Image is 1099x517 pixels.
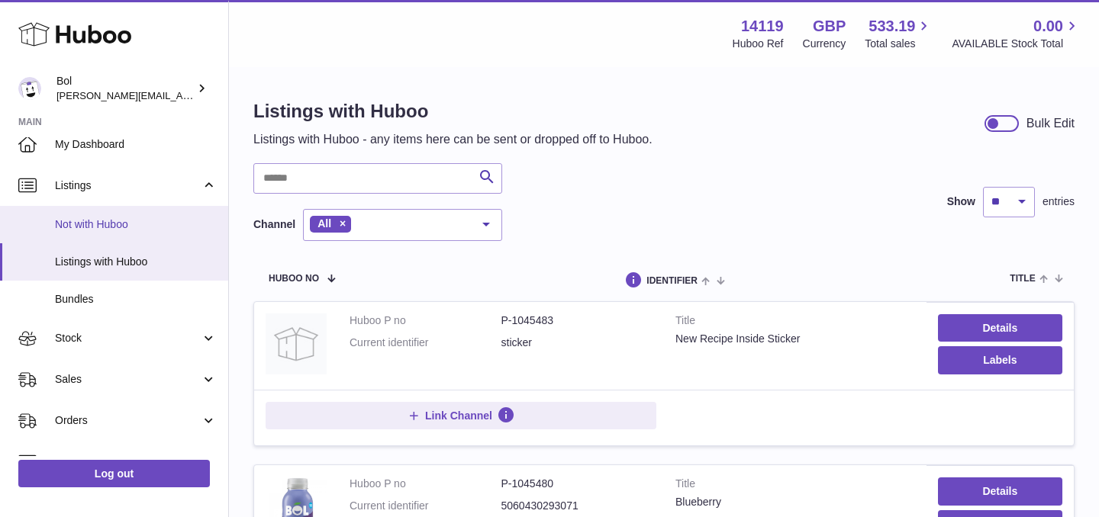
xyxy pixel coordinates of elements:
span: 533.19 [869,16,915,37]
span: title [1010,274,1035,284]
dd: 5060430293071 [501,499,653,513]
span: identifier [646,276,698,286]
div: Bol [56,74,194,103]
div: Bulk Edit [1026,115,1075,132]
dt: Current identifier [350,499,501,513]
dt: Huboo P no [350,313,501,328]
img: New Recipe Inside Sticker [266,313,327,374]
button: Labels [938,346,1062,374]
strong: 14119 [741,16,784,37]
strong: Title [675,477,915,495]
span: My Dashboard [55,137,217,152]
a: Details [938,477,1062,505]
p: Listings with Huboo - any items here can be sent or dropped off to Huboo. [253,131,653,148]
span: Total sales [865,37,933,51]
dd: P-1045480 [501,477,653,491]
span: Not with Huboo [55,217,217,232]
span: [PERSON_NAME][EMAIL_ADDRESS][DOMAIN_NAME] [56,89,306,101]
dt: Current identifier [350,336,501,350]
dt: Huboo P no [350,477,501,491]
strong: GBP [813,16,846,37]
a: Details [938,314,1062,342]
span: 0.00 [1033,16,1063,37]
div: New Recipe Inside Sticker [675,332,915,346]
a: 0.00 AVAILABLE Stock Total [952,16,1081,51]
div: Blueberry [675,495,915,509]
div: Huboo Ref [733,37,784,51]
span: Link Channel [425,409,492,422]
dd: P-1045483 [501,313,653,328]
div: Currency [803,37,846,51]
a: Log out [18,460,210,487]
button: Link Channel [266,402,656,429]
label: Channel [253,217,295,232]
span: Sales [55,372,201,387]
strong: Title [675,313,915,332]
a: 533.19 Total sales [865,16,933,51]
span: Huboo no [269,274,319,284]
span: Bundles [55,292,217,307]
span: Listings [55,178,201,193]
h1: Listings with Huboo [253,99,653,124]
span: All [317,217,331,230]
span: Orders [55,413,201,428]
label: Show [947,194,975,209]
span: Stock [55,331,201,345]
span: entries [1043,194,1075,209]
span: Usage [55,454,217,469]
img: james.enever@bolfoods.com [18,77,41,100]
span: Listings with Huboo [55,255,217,269]
dd: sticker [501,336,653,350]
span: AVAILABLE Stock Total [952,37,1081,51]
